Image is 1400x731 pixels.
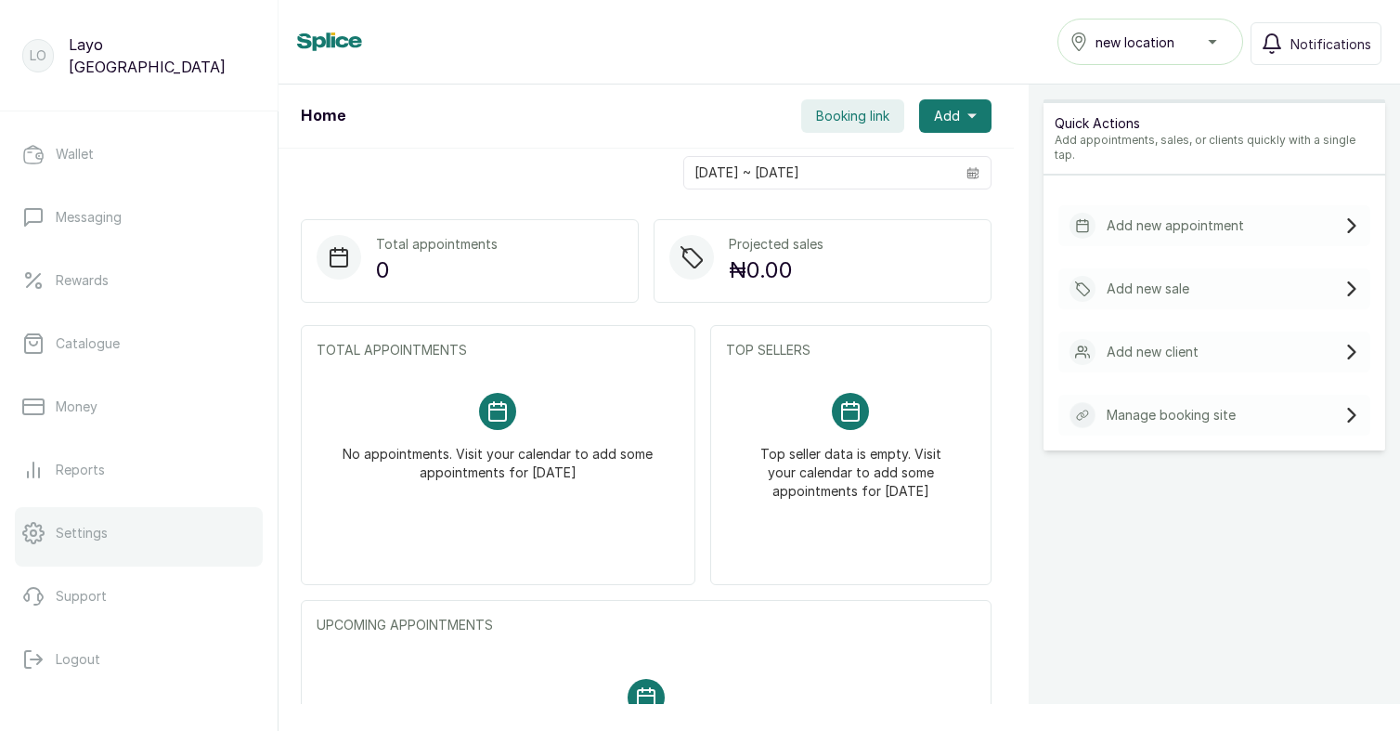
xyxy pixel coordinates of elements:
[56,398,97,416] p: Money
[816,107,889,125] span: Booking link
[56,587,107,606] p: Support
[15,633,263,685] button: Logout
[56,524,108,542] p: Settings
[801,99,904,133] button: Booking link
[317,341,680,359] p: TOTAL APPOINTMENTS
[1055,133,1374,163] p: Add appointments, sales, or clients quickly with a single tap.
[934,107,960,125] span: Add
[56,334,120,353] p: Catalogue
[56,145,94,163] p: Wallet
[1107,216,1244,235] p: Add new appointment
[726,341,976,359] p: TOP SELLERS
[1107,406,1236,424] p: Manage booking site
[15,570,263,622] a: Support
[748,430,953,501] p: Top seller data is empty. Visit your calendar to add some appointments for [DATE]
[30,46,46,65] p: LO
[1290,34,1371,54] span: Notifications
[1107,280,1189,298] p: Add new sale
[15,318,263,370] a: Catalogue
[15,507,263,559] a: Settings
[1057,19,1243,65] button: new location
[729,235,823,254] p: Projected sales
[966,166,979,179] svg: calendar
[15,444,263,496] a: Reports
[301,105,345,127] h1: Home
[1107,343,1199,361] p: Add new client
[339,430,657,482] p: No appointments. Visit your calendar to add some appointments for [DATE]
[15,128,263,180] a: Wallet
[1251,22,1381,65] button: Notifications
[56,271,109,290] p: Rewards
[919,99,992,133] button: Add
[317,616,976,634] p: UPCOMING APPOINTMENTS
[56,208,122,227] p: Messaging
[729,254,823,287] p: ₦0.00
[15,381,263,433] a: Money
[1055,114,1374,133] p: Quick Actions
[56,650,100,669] p: Logout
[1095,33,1174,52] span: new location
[15,255,263,307] a: Rewards
[376,235,498,254] p: Total appointments
[69,33,255,78] p: Layo [GEOGRAPHIC_DATA]
[684,157,955,189] input: Select date
[376,254,498,287] p: 0
[15,191,263,243] a: Messaging
[56,461,105,479] p: Reports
